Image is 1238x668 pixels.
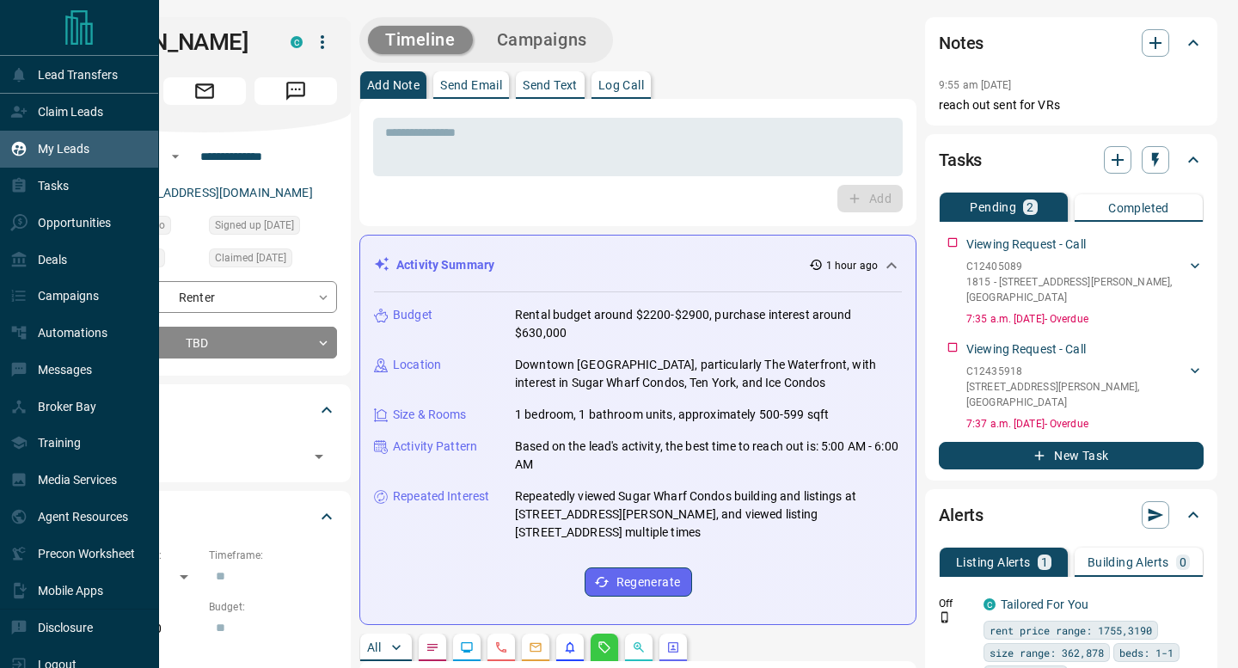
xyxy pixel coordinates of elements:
p: Viewing Request - Call [966,236,1086,254]
p: Repeated Interest [393,487,489,506]
p: Log Call [598,79,644,91]
p: Repeatedly viewed Sugar Wharf Condos building and listings at [STREET_ADDRESS][PERSON_NAME], and ... [515,487,902,542]
div: Fri Oct 10 2025 [209,216,337,240]
div: C124050891815 - [STREET_ADDRESS][PERSON_NAME],[GEOGRAPHIC_DATA] [966,255,1204,309]
p: 1 [1041,556,1048,568]
div: condos.ca [984,598,996,610]
div: Fri Oct 10 2025 [209,248,337,273]
button: Open [307,444,331,469]
a: [EMAIL_ADDRESS][DOMAIN_NAME] [119,186,313,199]
span: Message [254,77,337,105]
p: Location [393,356,441,374]
div: condos.ca [291,36,303,48]
h1: [PERSON_NAME] [72,28,265,56]
svg: Lead Browsing Activity [460,640,474,654]
div: Tasks [939,139,1204,181]
svg: Calls [494,640,508,654]
span: size range: 362,878 [990,644,1104,661]
div: Alerts [939,494,1204,536]
p: Listing Alerts [956,556,1031,568]
p: 9:55 am [DATE] [939,79,1012,91]
span: Claimed [DATE] [215,249,286,267]
p: 1815 - [STREET_ADDRESS][PERSON_NAME] , [GEOGRAPHIC_DATA] [966,274,1186,305]
p: Downtown [GEOGRAPHIC_DATA], particularly The Waterfront, with interest in Sugar Wharf Condos, Ten... [515,356,902,392]
p: Add Note [367,79,420,91]
div: Activity Summary1 hour ago [374,249,902,281]
p: Pending [970,201,1016,213]
button: Timeline [368,26,473,54]
p: Completed [1108,202,1169,214]
p: Budget [393,306,432,324]
div: Notes [939,22,1204,64]
p: 1 bedroom, 1 bathroom units, approximately 500-599 sqft [515,406,829,424]
p: Send Email [440,79,502,91]
p: 7:37 a.m. [DATE] - Overdue [966,416,1204,432]
svg: Opportunities [632,640,646,654]
a: Tailored For You [1001,598,1088,611]
span: Signed up [DATE] [215,217,294,234]
p: 2 [1027,201,1033,213]
svg: Listing Alerts [563,640,577,654]
button: New Task [939,442,1204,469]
div: C12435918[STREET_ADDRESS][PERSON_NAME],[GEOGRAPHIC_DATA] [966,360,1204,414]
span: rent price range: 1755,3190 [990,622,1152,639]
svg: Requests [598,640,611,654]
p: 1 hour ago [826,258,878,273]
svg: Emails [529,640,542,654]
svg: Push Notification Only [939,611,951,623]
p: Budget: [209,599,337,615]
p: Rental budget around $2200-$2900, purchase interest around $630,000 [515,306,902,342]
p: All [367,641,381,653]
span: Email [163,77,246,105]
p: 7:35 a.m. [DATE] - Overdue [966,311,1204,327]
p: Send Text [523,79,578,91]
p: Areas Searched: [72,652,337,667]
button: Open [165,146,186,167]
h2: Tasks [939,146,982,174]
div: Criteria [72,496,337,537]
p: 0 [1180,556,1186,568]
button: Campaigns [480,26,604,54]
p: Timeframe: [209,548,337,563]
p: Based on the lead's activity, the best time to reach out is: 5:00 AM - 6:00 AM [515,438,902,474]
span: beds: 1-1 [1119,644,1174,661]
button: Regenerate [585,567,692,597]
div: TBD [72,327,337,359]
div: Renter [72,281,337,313]
svg: Agent Actions [666,640,680,654]
p: Building Alerts [1088,556,1169,568]
p: Off [939,596,973,611]
p: reach out sent for VRs [939,96,1204,114]
h2: Alerts [939,501,984,529]
p: Activity Summary [396,256,494,274]
p: Activity Pattern [393,438,477,456]
p: Size & Rooms [393,406,467,424]
svg: Notes [426,640,439,654]
p: Viewing Request - Call [966,340,1086,359]
div: Tags [72,389,337,431]
h2: Notes [939,29,984,57]
p: [STREET_ADDRESS][PERSON_NAME] , [GEOGRAPHIC_DATA] [966,379,1186,410]
p: C12405089 [966,259,1186,274]
p: C12435918 [966,364,1186,379]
